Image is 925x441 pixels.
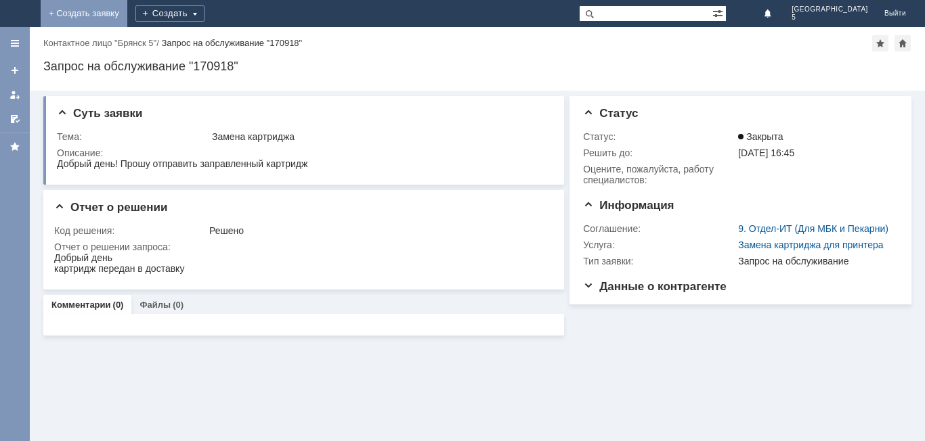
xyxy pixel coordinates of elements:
[583,256,735,266] div: Тип заявки:
[57,107,142,120] span: Суть заявки
[712,6,726,19] span: Расширенный поиск
[4,108,26,130] a: Мои согласования
[135,5,205,22] div: Создать
[738,131,783,142] span: Закрыта
[583,223,735,234] div: Соглашение:
[139,300,171,310] a: Файлы
[738,256,892,266] div: Запрос на обслуживание
[583,131,735,142] div: Статус:
[57,147,548,158] div: Описание:
[43,38,161,48] div: /
[113,300,124,310] div: (0)
[43,60,911,73] div: Запрос на обслуживание "170918"
[583,147,735,158] div: Решить до:
[792,5,868,14] span: [GEOGRAPHIC_DATA]
[738,147,794,158] span: [DATE] 16:45
[4,84,26,106] a: Мои заявки
[583,107,638,120] span: Статус
[54,241,548,252] div: Отчет о решении запроса:
[872,35,888,51] div: Добавить в избранное
[583,280,727,293] span: Данные о контрагенте
[4,60,26,81] a: Создать заявку
[54,201,167,214] span: Отчет о решении
[54,225,207,236] div: Код решения:
[43,38,156,48] a: Контактное лицо "Брянск 5"
[895,35,911,51] div: Сделать домашней страницей
[173,300,184,310] div: (0)
[583,239,735,250] div: Услуга:
[738,223,888,234] a: 9. Отдел-ИТ (Для МБК и Пекарни)
[583,199,674,212] span: Информация
[57,131,209,142] div: Тема:
[212,131,546,142] div: Замена картриджа
[583,164,735,185] div: Oцените, пожалуйста, работу специалистов:
[792,14,868,22] span: 5
[209,225,546,236] div: Решено
[161,38,302,48] div: Запрос на обслуживание "170918"
[51,300,111,310] a: Комментарии
[738,239,883,250] a: Замена картриджа для принтера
